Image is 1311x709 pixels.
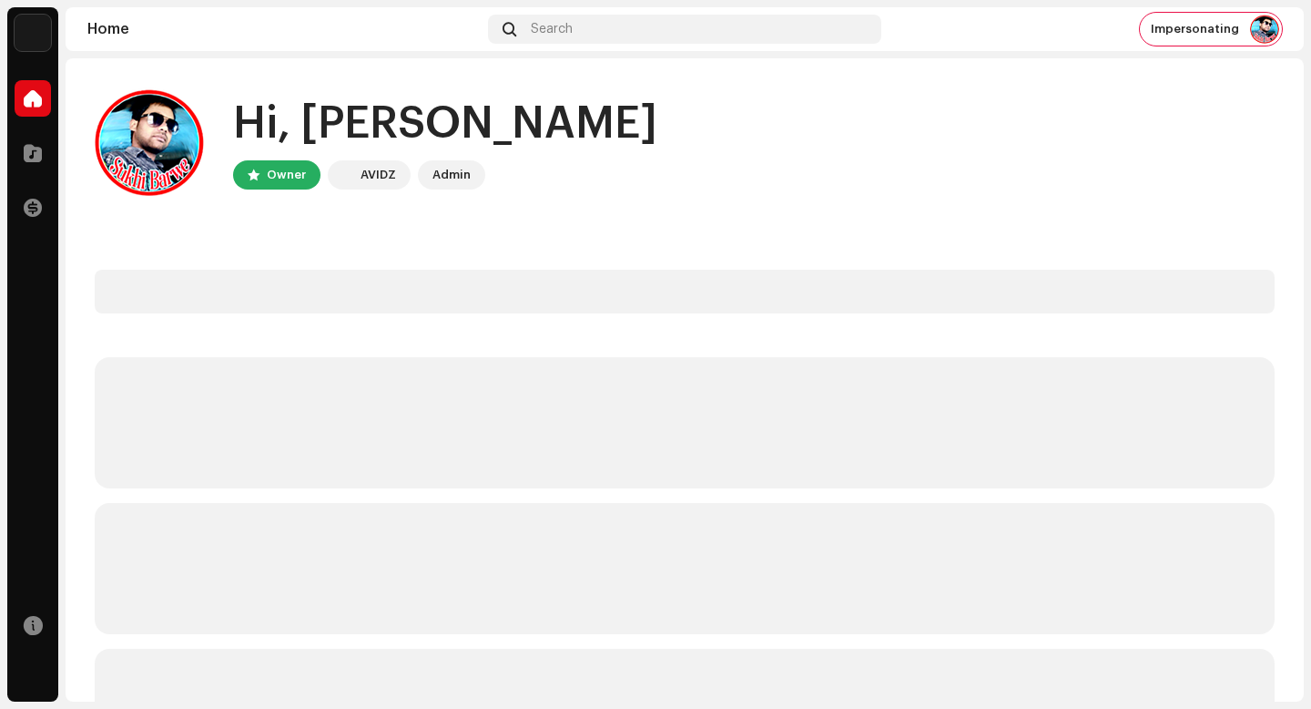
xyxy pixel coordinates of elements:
div: Home [87,22,481,36]
img: 2a7802a0-e7fe-4d4e-8a4f-6335647a5562 [95,87,204,197]
div: Owner [267,164,306,186]
span: Search [531,22,573,36]
img: 10d72f0b-d06a-424f-aeaa-9c9f537e57b6 [331,164,353,186]
div: Hi, [PERSON_NAME] [233,95,657,153]
img: 2a7802a0-e7fe-4d4e-8a4f-6335647a5562 [1250,15,1279,44]
span: Impersonating [1151,22,1239,36]
img: 10d72f0b-d06a-424f-aeaa-9c9f537e57b6 [15,15,51,51]
div: Admin [432,164,471,186]
div: AVIDZ [361,164,396,186]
